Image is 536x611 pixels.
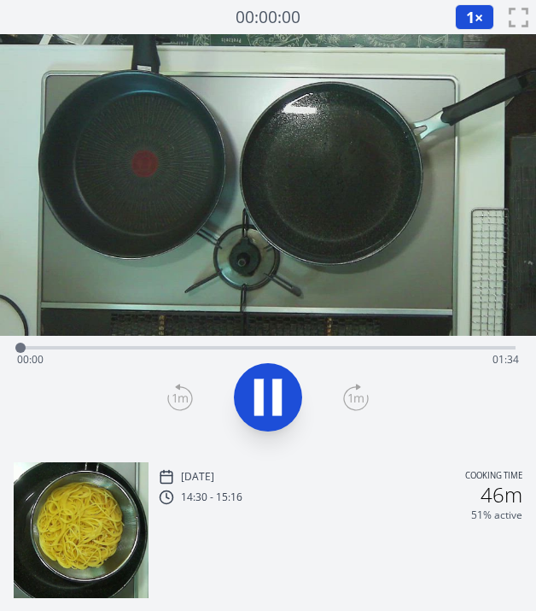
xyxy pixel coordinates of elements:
[465,469,522,485] p: Cooking time
[466,7,475,27] span: 1
[471,508,522,522] p: 51% active
[492,352,519,367] span: 01:34
[14,462,149,597] img: 250928053114_thumb.jpeg
[181,470,214,484] p: [DATE]
[181,491,242,504] p: 14:30 - 15:16
[455,4,494,30] button: 1×
[236,5,300,30] a: 00:00:00
[481,485,522,505] h2: 46m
